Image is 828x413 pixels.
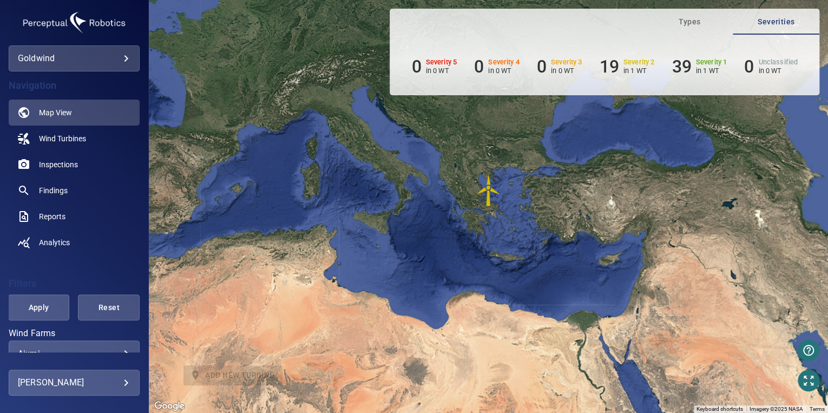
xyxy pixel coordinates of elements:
span: Severities [739,15,813,29]
p: in 0 WT [488,67,520,75]
button: Reset [78,294,140,320]
img: Google [152,399,187,413]
li: Severity Unclassified [744,56,798,77]
p: in 0 WT [551,67,582,75]
h6: 39 [672,56,691,77]
div: goldwind [9,45,140,71]
h6: Severity 2 [623,58,655,66]
span: Findings [39,185,68,196]
span: Imagery ©2025 NASA [750,406,803,412]
h6: 0 [474,56,484,77]
p: in 1 WT [696,67,727,75]
p: in 0 WT [758,67,798,75]
a: windturbines noActive [9,126,140,152]
h6: Severity 3 [551,58,582,66]
li: Severity 5 [411,56,457,77]
li: Severity 2 [599,56,654,77]
button: Apply [8,294,70,320]
span: Reset [91,301,126,314]
h6: Severity 4 [488,58,520,66]
div: goldwind [18,50,130,67]
span: Reports [39,211,65,222]
span: Analytics [39,237,70,248]
li: Severity 4 [474,56,520,77]
li: Severity 3 [537,56,582,77]
h4: Filters [9,278,140,289]
span: Types [653,15,726,29]
a: Open this area in Google Maps (opens a new window) [152,399,187,413]
h6: Severity 5 [426,58,457,66]
span: Inspections [39,159,78,170]
a: findings noActive [9,178,140,204]
span: Map View [39,107,72,118]
button: Keyboard shortcuts [696,405,743,413]
h6: 0 [537,56,547,77]
div: Aixmi [18,349,130,359]
img: goldwind-logo [20,9,128,37]
div: [PERSON_NAME] [18,374,130,391]
a: inspections noActive [9,152,140,178]
p: in 1 WT [623,67,655,75]
span: Wind Turbines [39,133,86,144]
div: Wind Farms [9,340,140,366]
h6: Unclassified [758,58,798,66]
img: windFarmIconCat2.svg [472,174,505,207]
gmp-advanced-marker: WTG_1 [472,174,505,207]
h6: 0 [411,56,421,77]
h6: 19 [599,56,619,77]
span: Apply [22,301,56,314]
h6: 0 [744,56,754,77]
label: Wind Farms [9,329,140,338]
a: map active [9,100,140,126]
a: Terms [810,406,825,412]
h6: Severity 1 [696,58,727,66]
a: analytics noActive [9,230,140,255]
a: reports noActive [9,204,140,230]
li: Severity 1 [672,56,727,77]
h4: Navigation [9,80,140,91]
p: in 0 WT [426,67,457,75]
